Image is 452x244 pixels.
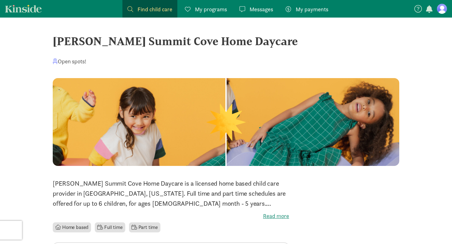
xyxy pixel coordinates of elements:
p: [PERSON_NAME] Summit Cove Home Daycare is a licensed home based child care provider in [GEOGRAPHI... [53,178,289,209]
label: Read more [53,212,289,220]
li: Part time [129,222,160,232]
li: Home based [53,222,91,232]
span: Messages [250,5,273,13]
div: Open spots! [53,57,86,66]
span: Find child care [137,5,172,13]
li: Full time [95,222,125,232]
div: [PERSON_NAME] Summit Cove Home Daycare [53,33,399,50]
span: My programs [195,5,227,13]
a: Kinside [5,5,42,13]
span: My payments [296,5,328,13]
